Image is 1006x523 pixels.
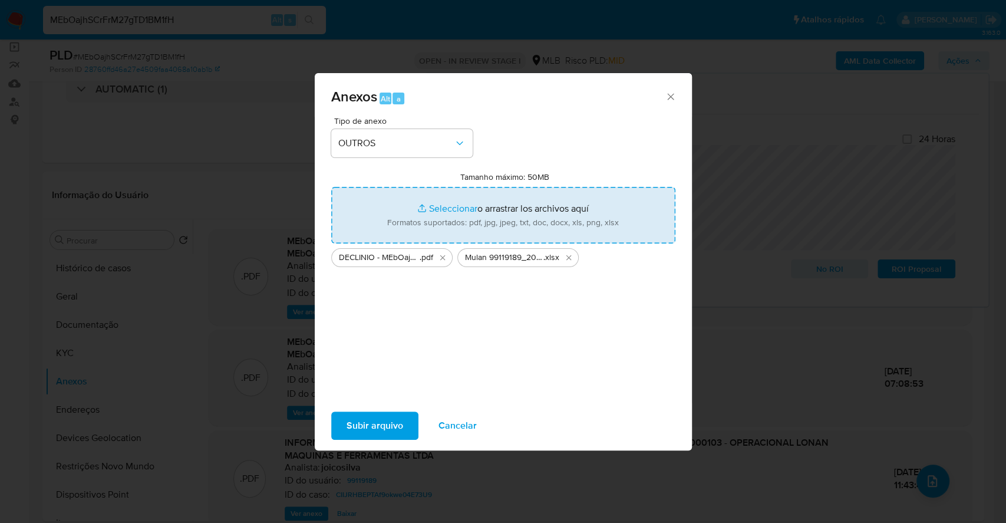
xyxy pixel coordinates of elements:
[331,86,377,107] span: Anexos
[331,129,473,157] button: OUTROS
[665,91,675,101] button: Cerrar
[397,93,401,104] span: a
[465,252,543,264] span: Mulan 99119189_2025_10_09_16_38_01
[423,412,492,440] button: Cancelar
[331,412,418,440] button: Subir arquivo
[339,252,420,264] span: DECLINIO - MEbOajhSCrFrM27gTD1BM1fH - CNPJ 02590660000103 - OPERACIONAL LONAN MAQUINAS E FERRAMEN...
[347,413,403,439] span: Subir arquivo
[562,251,576,265] button: Eliminar Mulan 99119189_2025_10_09_16_38_01.xlsx
[460,172,549,182] label: Tamanho máximo: 50MB
[420,252,433,264] span: .pdf
[543,252,559,264] span: .xlsx
[331,244,675,267] ul: Archivos seleccionados
[438,413,477,439] span: Cancelar
[381,93,390,104] span: Alt
[338,137,454,149] span: OUTROS
[436,251,450,265] button: Eliminar DECLINIO - MEbOajhSCrFrM27gTD1BM1fH - CNPJ 02590660000103 - OPERACIONAL LONAN MAQUINAS E...
[334,117,476,125] span: Tipo de anexo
